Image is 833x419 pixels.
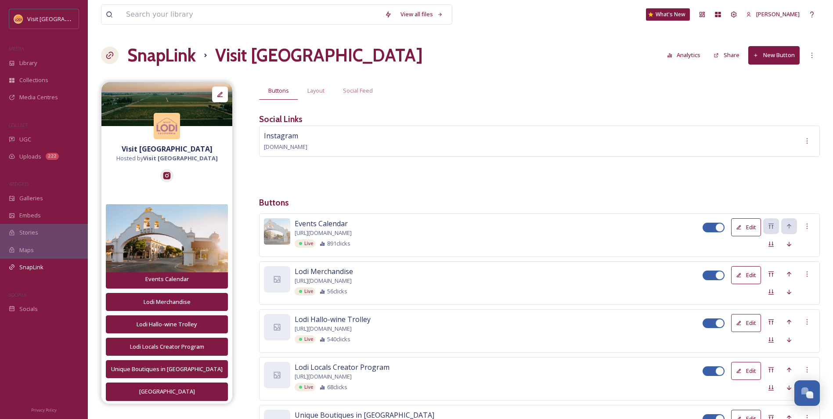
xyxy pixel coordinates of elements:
[295,266,353,277] span: Lodi Merchandise
[122,5,380,24] input: Search your library
[19,263,43,271] span: SnapLink
[731,266,761,284] button: Edit
[731,218,761,236] button: Edit
[295,229,352,237] span: [URL][DOMAIN_NAME]
[9,291,26,298] span: SOCIALS
[19,246,34,254] span: Maps
[295,372,352,381] span: [URL][DOMAIN_NAME]
[327,335,350,343] span: 540 clicks
[307,87,325,95] span: Layout
[122,144,213,154] strong: Visit [GEOGRAPHIC_DATA]
[215,42,423,69] h1: Visit [GEOGRAPHIC_DATA]
[295,314,371,325] span: Lodi Hallo-wine Trolley
[106,293,228,311] button: Lodi Merchandise
[127,42,196,69] a: SnapLink
[731,314,761,332] button: Edit
[343,87,373,95] span: Social Feed
[31,404,57,415] a: Privacy Policy
[101,82,232,126] img: f3c95699-6446-452f-9a14-16c78ac2645e.jpg
[295,218,348,229] span: Events Calendar
[19,305,38,313] span: Socials
[259,196,820,209] h3: Buttons
[111,275,223,283] div: Events Calendar
[106,383,228,401] button: [GEOGRAPHIC_DATA]
[19,228,38,237] span: Stories
[9,122,28,128] span: COLLECT
[731,362,761,380] button: Edit
[106,315,228,333] button: Lodi Hallo-wine Trolley
[27,14,95,23] span: Visit [GEOGRAPHIC_DATA]
[9,181,29,187] span: WIDGETS
[14,14,23,23] img: Square%20Social%20Visit%20Lodi.png
[106,270,228,288] button: Events Calendar
[9,45,24,52] span: MEDIA
[111,298,223,306] div: Lodi Merchandise
[116,154,218,163] span: Hosted by
[327,239,350,248] span: 891 clicks
[143,154,218,162] strong: Visit [GEOGRAPHIC_DATA]
[19,152,41,161] span: Uploads
[106,360,228,378] button: Unique Boutiques in [GEOGRAPHIC_DATA]
[111,387,223,396] div: [GEOGRAPHIC_DATA]
[748,46,800,64] button: New Button
[663,47,710,64] a: Analytics
[756,10,800,18] span: [PERSON_NAME]
[268,87,289,95] span: Buttons
[327,287,347,296] span: 56 clicks
[396,6,447,23] a: View all files
[794,380,820,406] button: Open Chat
[295,277,352,285] span: [URL][DOMAIN_NAME]
[19,76,48,84] span: Collections
[19,211,41,220] span: Embeds
[646,8,690,21] a: What's New
[295,325,352,333] span: [URL][DOMAIN_NAME]
[111,320,223,329] div: Lodi Hallo-wine Trolley
[19,59,37,67] span: Library
[709,47,744,64] button: Share
[154,113,180,139] img: Square%20Social%20Visit%20Lodi.png
[663,47,705,64] button: Analytics
[295,335,315,343] div: Live
[264,218,290,245] img: eb0ff84f-6bda-48df-8fd6-ed9836e6574f.jpg
[742,6,804,23] a: [PERSON_NAME]
[46,153,59,160] div: 222
[295,362,389,372] span: Lodi Locals Creator Program
[111,343,223,351] div: Lodi Locals Creator Program
[19,194,43,202] span: Galleries
[264,143,307,151] span: [DOMAIN_NAME]
[264,131,298,141] span: Instagram
[295,287,315,296] div: Live
[295,239,315,248] div: Live
[259,113,303,126] h3: Social Links
[327,383,347,391] span: 68 clicks
[111,365,223,373] div: Unique Boutiques in [GEOGRAPHIC_DATA]
[31,407,57,413] span: Privacy Policy
[19,135,31,144] span: UGC
[106,338,228,356] button: Lodi Locals Creator Program
[19,93,58,101] span: Media Centres
[295,383,315,391] div: Live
